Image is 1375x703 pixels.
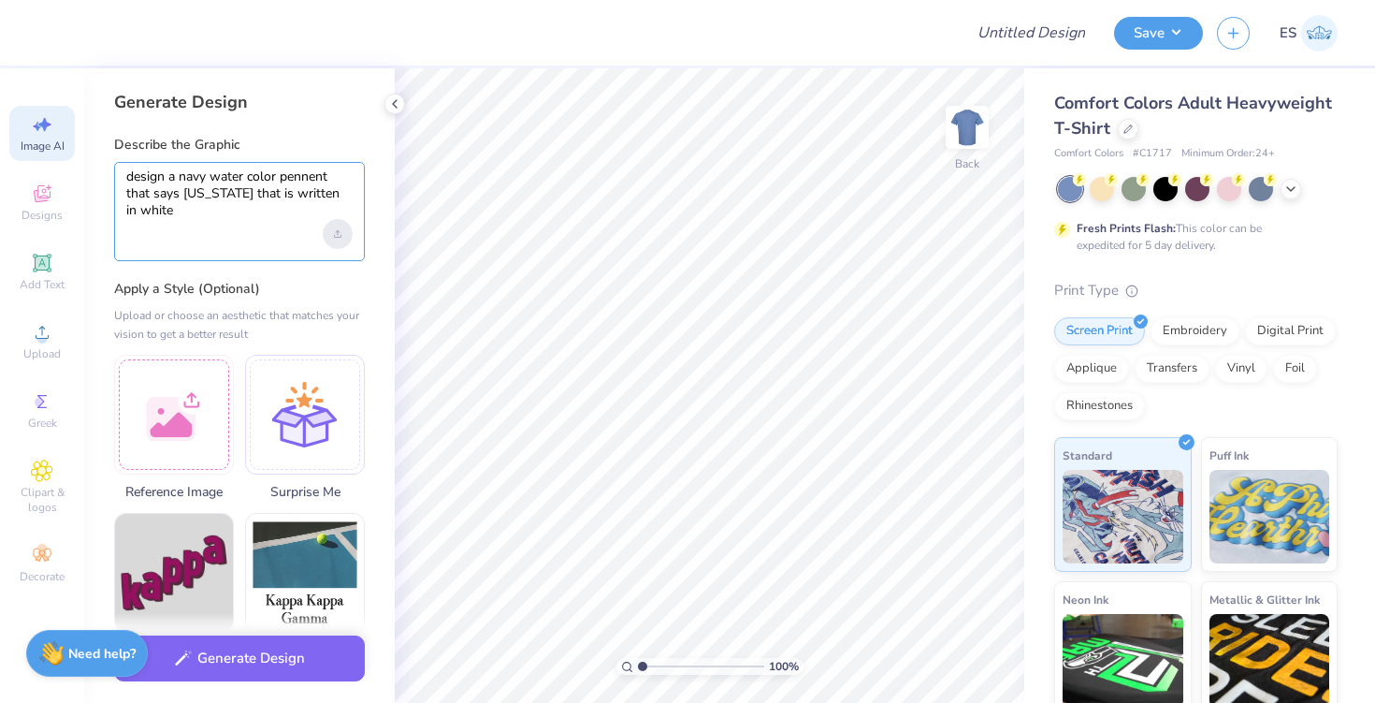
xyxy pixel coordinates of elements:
[1063,470,1183,564] img: Standard
[1273,355,1317,383] div: Foil
[323,219,353,249] div: Upload image
[20,277,65,292] span: Add Text
[115,514,233,632] img: Text-Based
[1063,446,1112,465] span: Standard
[1135,355,1209,383] div: Transfers
[1209,470,1330,564] img: Puff Ink
[1133,146,1172,162] span: # C1717
[21,139,65,154] span: Image AI
[1181,146,1275,162] span: Minimum Order: 24 +
[769,658,799,675] span: 100 %
[114,306,365,344] div: Upload or choose an aesthetic that matches your vision to get a better result
[1063,590,1108,609] span: Neon Ink
[1209,590,1320,609] span: Metallic & Glitter Ink
[1245,317,1336,345] div: Digital Print
[1054,317,1145,345] div: Screen Print
[1054,280,1338,301] div: Print Type
[126,168,353,220] textarea: design a navy water color pennent that says [US_STATE] that is written in white
[1280,22,1296,44] span: ES
[1054,355,1129,383] div: Applique
[1077,221,1176,236] strong: Fresh Prints Flash:
[68,645,136,663] strong: Need help?
[114,136,365,154] label: Describe the Graphic
[1280,15,1338,51] a: ES
[9,485,75,515] span: Clipart & logos
[1301,15,1338,51] img: Erica Springer
[948,109,986,146] img: Back
[1151,317,1239,345] div: Embroidery
[1114,17,1203,50] button: Save
[1077,220,1307,254] div: This color can be expedited for 5 day delivery.
[246,514,364,632] img: Photorealistic
[1054,392,1145,420] div: Rhinestones
[962,14,1100,51] input: Untitled Design
[1054,92,1332,139] span: Comfort Colors Adult Heavyweight T-Shirt
[1054,146,1123,162] span: Comfort Colors
[20,569,65,584] span: Decorate
[114,482,234,502] span: Reference Image
[955,155,979,172] div: Back
[114,280,365,299] label: Apply a Style (Optional)
[22,208,63,223] span: Designs
[23,346,61,361] span: Upload
[1209,446,1249,465] span: Puff Ink
[114,91,365,113] div: Generate Design
[114,636,365,681] button: Generate Design
[28,416,57,431] span: Greek
[1215,355,1267,383] div: Vinyl
[245,482,365,502] span: Surprise Me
